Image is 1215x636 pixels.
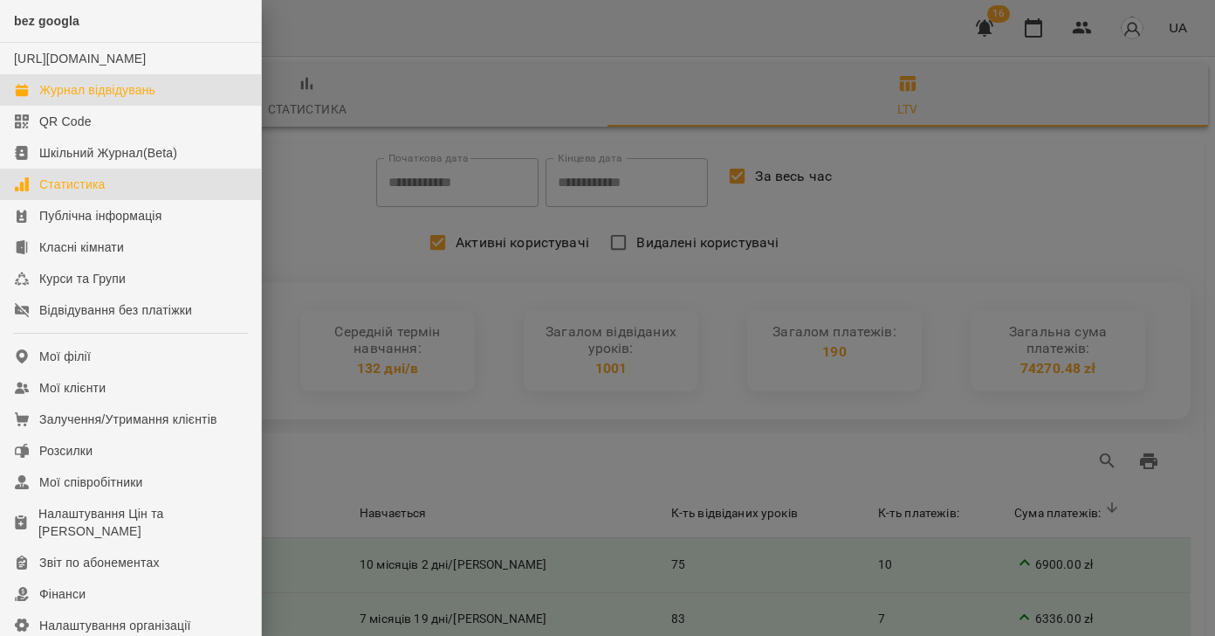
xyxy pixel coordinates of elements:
[14,52,146,66] a: [URL][DOMAIN_NAME]
[39,379,106,397] div: Мої клієнти
[39,348,91,365] div: Мої філії
[38,505,247,540] div: Налаштування Цін та [PERSON_NAME]
[39,474,143,491] div: Мої співробітники
[39,207,161,225] div: Публічна інформація
[14,14,79,28] span: bez googla
[39,585,86,603] div: Фінанси
[39,442,93,460] div: Розсилки
[39,617,191,634] div: Налаштування організації
[39,113,92,130] div: QR Code
[39,144,177,162] div: Шкільний Журнал(Beta)
[39,238,124,256] div: Класні кімнати
[39,301,192,319] div: Відвідування без платіжки
[39,554,160,571] div: Звіт по абонементах
[39,270,126,287] div: Курси та Групи
[39,176,106,193] div: Статистика
[39,81,155,99] div: Журнал відвідувань
[39,411,217,428] div: Залучення/Утримання клієнтів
